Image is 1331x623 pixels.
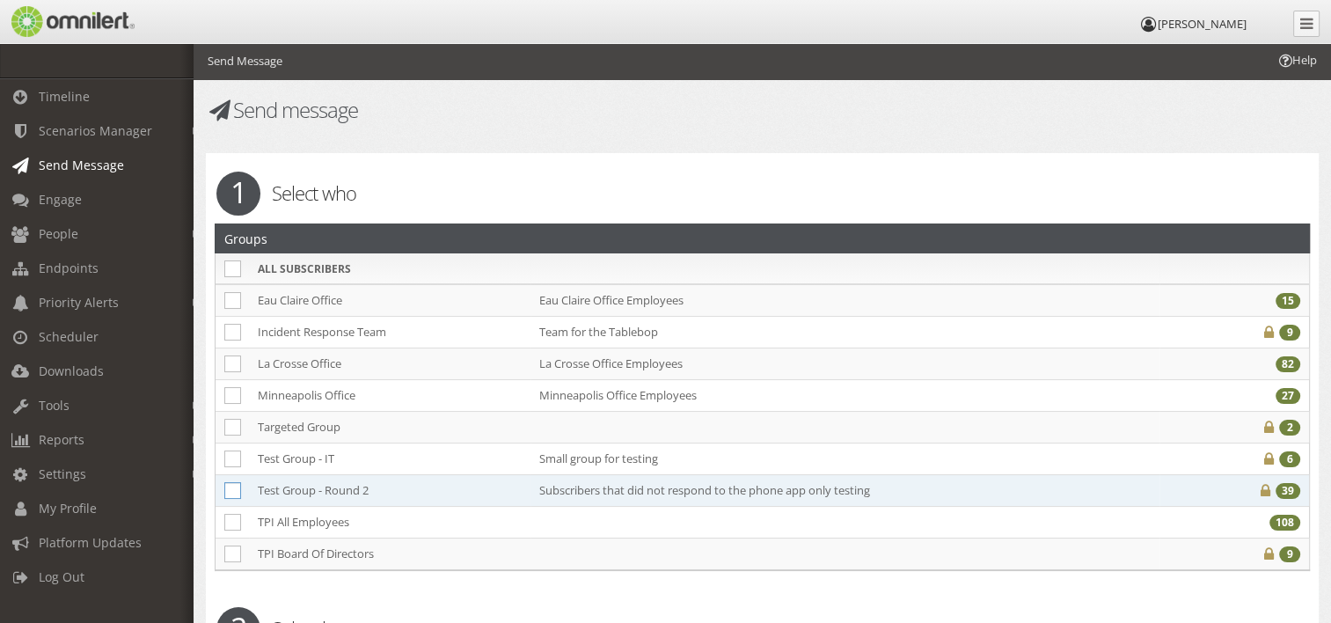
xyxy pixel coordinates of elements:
span: Endpoints [39,260,99,276]
div: 108 [1269,515,1300,531]
span: Log Out [39,568,84,585]
span: Help [1276,52,1317,69]
span: Help [40,12,76,28]
td: Minneapolis Office Employees [530,379,1159,411]
i: Private [1264,326,1274,338]
i: Private [1261,485,1270,496]
td: La Crosse Office Employees [530,348,1159,379]
span: Tools [39,397,69,414]
span: Scenarios Manager [39,122,152,139]
span: Timeline [39,88,90,105]
div: 9 [1279,325,1300,341]
div: 6 [1279,451,1300,467]
i: Private [1264,548,1274,560]
div: 27 [1276,388,1300,404]
td: Subscribers that did not respond to the phone app only testing [530,474,1159,506]
li: Send Message [208,53,282,70]
i: Private [1264,421,1274,433]
span: People [39,225,78,242]
h2: Groups [224,224,267,253]
div: 39 [1276,483,1300,499]
td: Incident Response Team [249,316,530,348]
td: Small group for testing [530,443,1159,474]
th: ALL SUBSCRIBERS [249,253,530,284]
td: Targeted Group [249,411,530,443]
td: Team for the Tablebop [530,316,1159,348]
td: TPI All Employees [249,506,530,538]
span: Settings [39,465,86,482]
span: Reports [39,431,84,448]
span: 1 [216,172,260,216]
span: Priority Alerts [39,294,119,311]
td: Eau Claire Office Employees [530,284,1159,317]
a: Collapse Menu [1293,11,1320,37]
span: Engage [39,191,82,208]
div: 2 [1279,420,1300,436]
i: Private [1264,453,1274,465]
td: La Crosse Office [249,348,530,379]
span: Send Message [39,157,124,173]
h2: Select who [203,180,1321,206]
span: Platform Updates [39,534,142,551]
div: 9 [1279,546,1300,562]
span: Downloads [39,363,104,379]
div: 82 [1276,356,1300,372]
h1: Send message [206,99,751,121]
span: [PERSON_NAME] [1158,16,1247,32]
span: Scheduler [39,328,99,345]
img: Omnilert [9,6,135,37]
td: Minneapolis Office [249,379,530,411]
td: Test Group - IT [249,443,530,474]
td: TPI Board Of Directors [249,538,530,569]
span: My Profile [39,500,97,517]
td: Test Group - Round 2 [249,474,530,506]
td: Eau Claire Office [249,284,530,317]
div: 15 [1276,293,1300,309]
